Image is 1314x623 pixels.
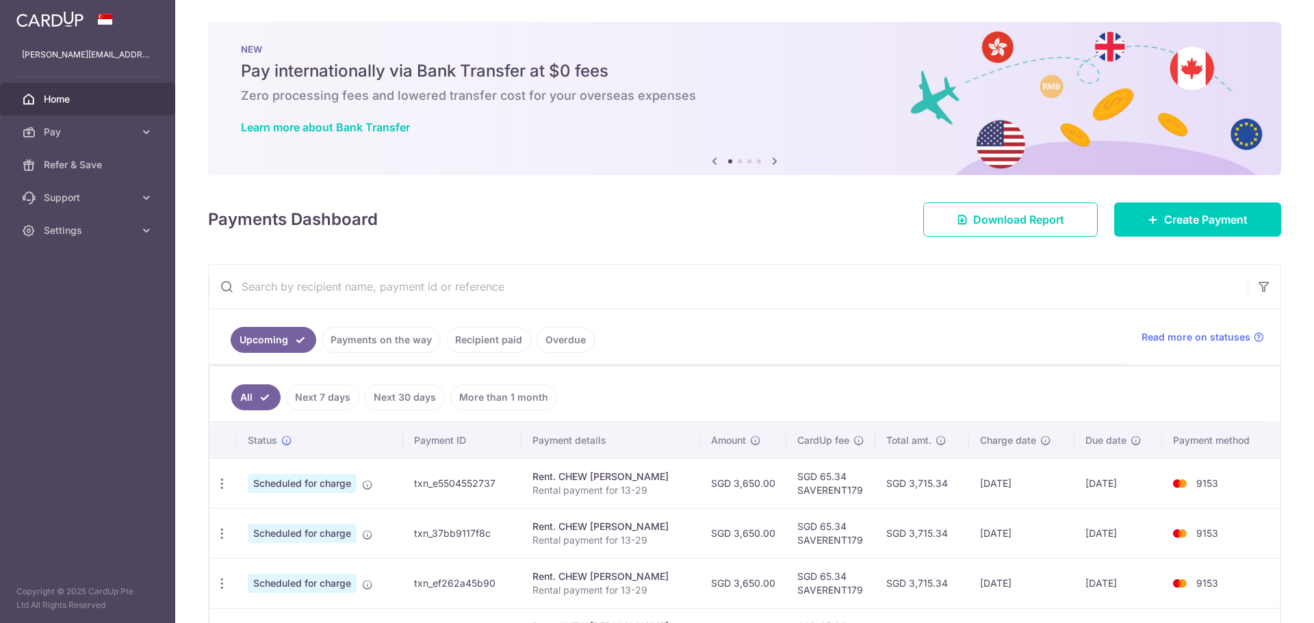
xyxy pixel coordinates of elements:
[22,48,153,62] p: [PERSON_NAME][EMAIL_ADDRESS][DOMAIN_NAME]
[1074,508,1163,558] td: [DATE]
[1085,434,1126,447] span: Due date
[532,533,689,547] p: Rental payment for 13-29
[248,434,277,447] span: Status
[980,434,1036,447] span: Charge date
[700,558,786,608] td: SGD 3,650.00
[365,384,445,410] a: Next 30 days
[241,60,1248,82] h5: Pay internationally via Bank Transfer at $0 fees
[231,327,316,353] a: Upcoming
[1074,458,1163,508] td: [DATE]
[231,384,281,410] a: All
[1166,575,1194,592] img: Bank Card
[711,434,746,447] span: Amount
[875,558,970,608] td: SGD 3,715.34
[1196,577,1218,589] span: 9153
[1196,477,1218,489] span: 9153
[969,558,1074,608] td: [DATE]
[241,88,1248,104] h6: Zero processing fees and lowered transfer cost for your overseas expenses
[532,570,689,583] div: Rent. CHEW [PERSON_NAME]
[875,508,970,558] td: SGD 3,715.34
[532,520,689,533] div: Rent. CHEW [PERSON_NAME]
[209,265,1248,308] input: Search by recipient name, payment id or reference
[1162,423,1280,458] th: Payment method
[786,458,875,508] td: SGD 65.34 SAVERENT179
[923,202,1098,237] a: Download Report
[532,483,689,497] p: Rental payment for 13-29
[446,327,531,353] a: Recipient paid
[700,458,786,508] td: SGD 3,650.00
[1166,525,1194,542] img: Bank Card
[1196,527,1218,539] span: 9153
[532,583,689,597] p: Rental payment for 13-29
[16,11,83,27] img: CardUp
[1142,330,1264,344] a: Read more on statuses
[886,434,931,447] span: Total amt.
[241,120,410,134] a: Learn more about Bank Transfer
[208,207,378,232] h4: Payments Dashboard
[786,508,875,558] td: SGD 65.34 SAVERENT179
[403,558,522,608] td: txn_ef262a45b90
[1074,558,1163,608] td: [DATE]
[248,574,357,593] span: Scheduled for charge
[403,508,522,558] td: txn_37bb9117f8c
[537,327,595,353] a: Overdue
[44,191,134,204] span: Support
[241,44,1248,55] p: NEW
[700,508,786,558] td: SGD 3,650.00
[521,423,700,458] th: Payment details
[44,224,134,237] span: Settings
[248,524,357,543] span: Scheduled for charge
[969,508,1074,558] td: [DATE]
[286,384,359,410] a: Next 7 days
[44,125,134,139] span: Pay
[248,474,357,493] span: Scheduled for charge
[1164,211,1248,228] span: Create Payment
[450,384,557,410] a: More than 1 month
[403,458,522,508] td: txn_e5504552737
[797,434,849,447] span: CardUp fee
[44,92,134,106] span: Home
[1142,330,1250,344] span: Read more on statuses
[973,211,1064,228] span: Download Report
[969,458,1074,508] td: [DATE]
[532,470,689,483] div: Rent. CHEW [PERSON_NAME]
[208,22,1281,175] img: Bank transfer banner
[44,158,134,172] span: Refer & Save
[875,458,970,508] td: SGD 3,715.34
[1114,202,1281,237] a: Create Payment
[1166,475,1194,492] img: Bank Card
[786,558,875,608] td: SGD 65.34 SAVERENT179
[322,327,441,353] a: Payments on the way
[403,423,522,458] th: Payment ID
